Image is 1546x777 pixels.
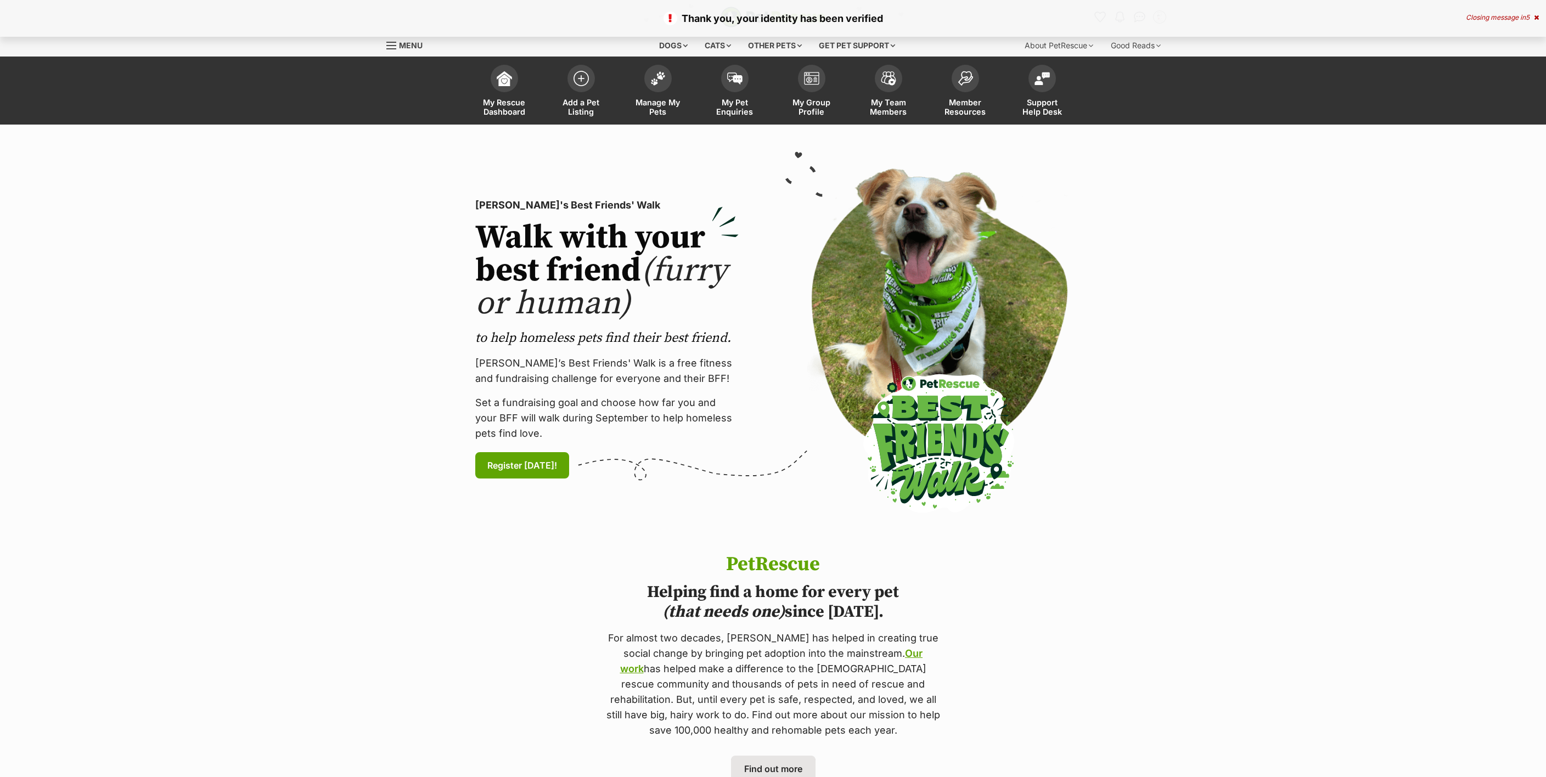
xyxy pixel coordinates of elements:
img: add-pet-listing-icon-0afa8454b4691262ce3f59096e99ab1cd57d4a30225e0717b998d2c9b9846f56.svg [574,71,589,86]
span: Support Help Desk [1017,98,1067,116]
i: (that needs one) [662,601,785,622]
a: Register [DATE]! [475,452,569,478]
span: (furry or human) [475,250,727,324]
a: My Rescue Dashboard [466,59,543,125]
img: pet-enquiries-icon-7e3ad2cf08bfb03b45e93fb7055b45f3efa6380592205ae92323e6603595dc1f.svg [727,72,743,85]
a: My Group Profile [773,59,850,125]
span: Manage My Pets [633,98,683,116]
img: team-members-icon-5396bd8760b3fe7c0b43da4ab00e1e3bb1a5d9ba89233759b79545d2d3fc5d0d.svg [881,71,896,86]
span: Find out more [744,762,802,775]
a: Add a Pet Listing [543,59,620,125]
p: [PERSON_NAME]'s Best Friends' Walk [475,198,739,213]
div: Get pet support [811,35,903,57]
p: [PERSON_NAME]’s Best Friends' Walk is a free fitness and fundraising challenge for everyone and t... [475,356,739,386]
span: Register [DATE]! [487,459,557,472]
div: Other pets [740,35,809,57]
span: Member Resources [941,98,990,116]
h1: PetRescue [604,554,942,576]
span: My Team Members [864,98,913,116]
img: dashboard-icon-eb2f2d2d3e046f16d808141f083e7271f6b2e854fb5c12c21221c1fb7104beca.svg [497,71,512,86]
img: manage-my-pets-icon-02211641906a0b7f246fdf0571729dbe1e7629f14944591b6c1af311fb30b64b.svg [650,71,666,86]
a: Menu [386,35,430,54]
h2: Walk with your best friend [475,222,739,320]
a: My Pet Enquiries [696,59,773,125]
img: member-resources-icon-8e73f808a243e03378d46382f2149f9095a855e16c252ad45f914b54edf8863c.svg [958,71,973,86]
div: Good Reads [1103,35,1168,57]
span: My Rescue Dashboard [480,98,529,116]
p: For almost two decades, [PERSON_NAME] has helped in creating true social change by bringing pet a... [604,630,942,738]
a: My Team Members [850,59,927,125]
div: Dogs [651,35,695,57]
img: group-profile-icon-3fa3cf56718a62981997c0bc7e787c4b2cf8bcc04b72c1350f741eb67cf2f40e.svg [804,72,819,85]
div: About PetRescue [1017,35,1101,57]
a: Support Help Desk [1004,59,1081,125]
span: My Group Profile [787,98,836,116]
div: Cats [697,35,739,57]
span: Add a Pet Listing [556,98,606,116]
img: help-desk-icon-fdf02630f3aa405de69fd3d07c3f3aa587a6932b1a1747fa1d2bba05be0121f9.svg [1035,72,1050,85]
a: Manage My Pets [620,59,696,125]
span: My Pet Enquiries [710,98,760,116]
a: Member Resources [927,59,1004,125]
h2: Helping find a home for every pet since [DATE]. [604,582,942,622]
p: to help homeless pets find their best friend. [475,329,739,347]
span: Menu [399,41,423,50]
p: Set a fundraising goal and choose how far you and your BFF will walk during September to help hom... [475,395,739,441]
